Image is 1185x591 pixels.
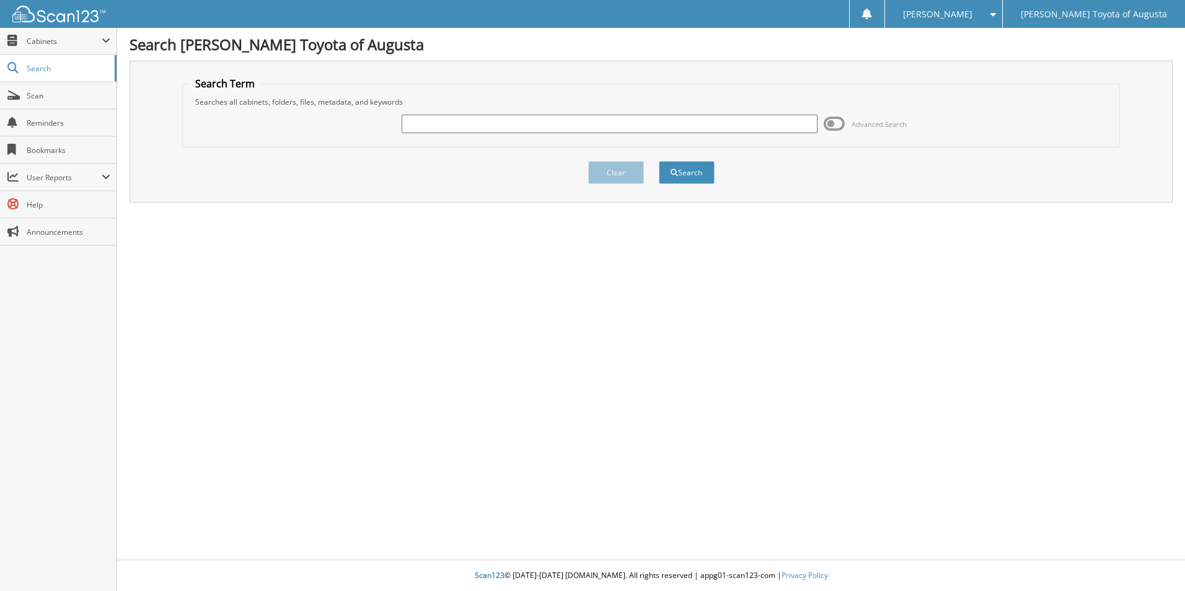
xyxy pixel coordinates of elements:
[27,63,108,74] span: Search
[1021,11,1167,18] span: [PERSON_NAME] Toyota of Augusta
[27,227,110,237] span: Announcements
[588,161,644,184] button: Clear
[27,199,110,210] span: Help
[27,172,102,183] span: User Reports
[189,77,261,90] legend: Search Term
[117,561,1185,591] div: © [DATE]-[DATE] [DOMAIN_NAME]. All rights reserved | appg01-scan123-com |
[659,161,715,184] button: Search
[27,36,102,46] span: Cabinets
[782,570,828,580] a: Privacy Policy
[130,34,1173,55] h1: Search [PERSON_NAME] Toyota of Augusta
[852,120,907,129] span: Advanced Search
[27,90,110,101] span: Scan
[903,11,972,18] span: [PERSON_NAME]
[1123,532,1185,591] iframe: Chat Widget
[27,118,110,128] span: Reminders
[189,97,1113,107] div: Searches all cabinets, folders, files, metadata, and keywords
[12,6,105,22] img: scan123-logo-white.svg
[27,145,110,155] span: Bookmarks
[475,570,504,580] span: Scan123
